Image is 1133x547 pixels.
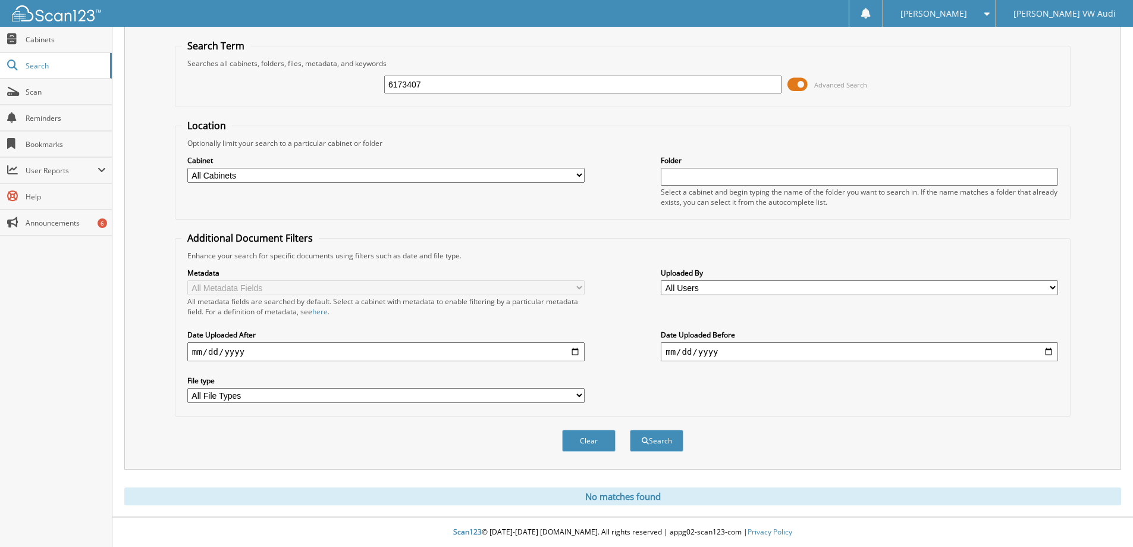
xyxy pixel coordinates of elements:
[453,527,482,537] span: Scan123
[181,39,250,52] legend: Search Term
[1074,490,1133,547] iframe: Chat Widget
[562,430,616,452] button: Clear
[661,268,1058,278] label: Uploaded By
[112,518,1133,547] div: © [DATE]-[DATE] [DOMAIN_NAME]. All rights reserved | appg02-scan123-com |
[26,35,106,45] span: Cabinets
[630,430,683,452] button: Search
[661,330,1058,340] label: Date Uploaded Before
[26,113,106,123] span: Reminders
[1013,10,1116,17] span: [PERSON_NAME] VW Audi
[814,80,867,89] span: Advanced Search
[312,307,328,317] a: here
[181,138,1064,148] div: Optionally limit your search to a particular cabinet or folder
[181,251,1064,261] div: Enhance your search for specific documents using filters such as date and file type.
[187,330,585,340] label: Date Uploaded After
[12,5,101,21] img: scan123-logo-white.svg
[98,218,107,228] div: 6
[181,232,319,245] legend: Additional Document Filters
[26,139,106,149] span: Bookmarks
[661,187,1058,207] div: Select a cabinet and begin typing the name of the folder you want to search in. If the name match...
[26,192,106,202] span: Help
[187,296,585,317] div: All metadata fields are searched by default. Select a cabinet with metadata to enable filtering b...
[181,58,1064,68] div: Searches all cabinets, folders, files, metadata, and keywords
[124,487,1121,505] div: No matches found
[187,342,585,361] input: start
[748,527,792,537] a: Privacy Policy
[187,155,585,165] label: Cabinet
[187,268,585,278] label: Metadata
[900,10,967,17] span: [PERSON_NAME]
[661,342,1058,361] input: end
[187,376,585,386] label: File type
[26,218,106,228] span: Announcements
[181,119,232,132] legend: Location
[26,165,98,176] span: User Reports
[26,61,104,71] span: Search
[661,155,1058,165] label: Folder
[26,87,106,97] span: Scan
